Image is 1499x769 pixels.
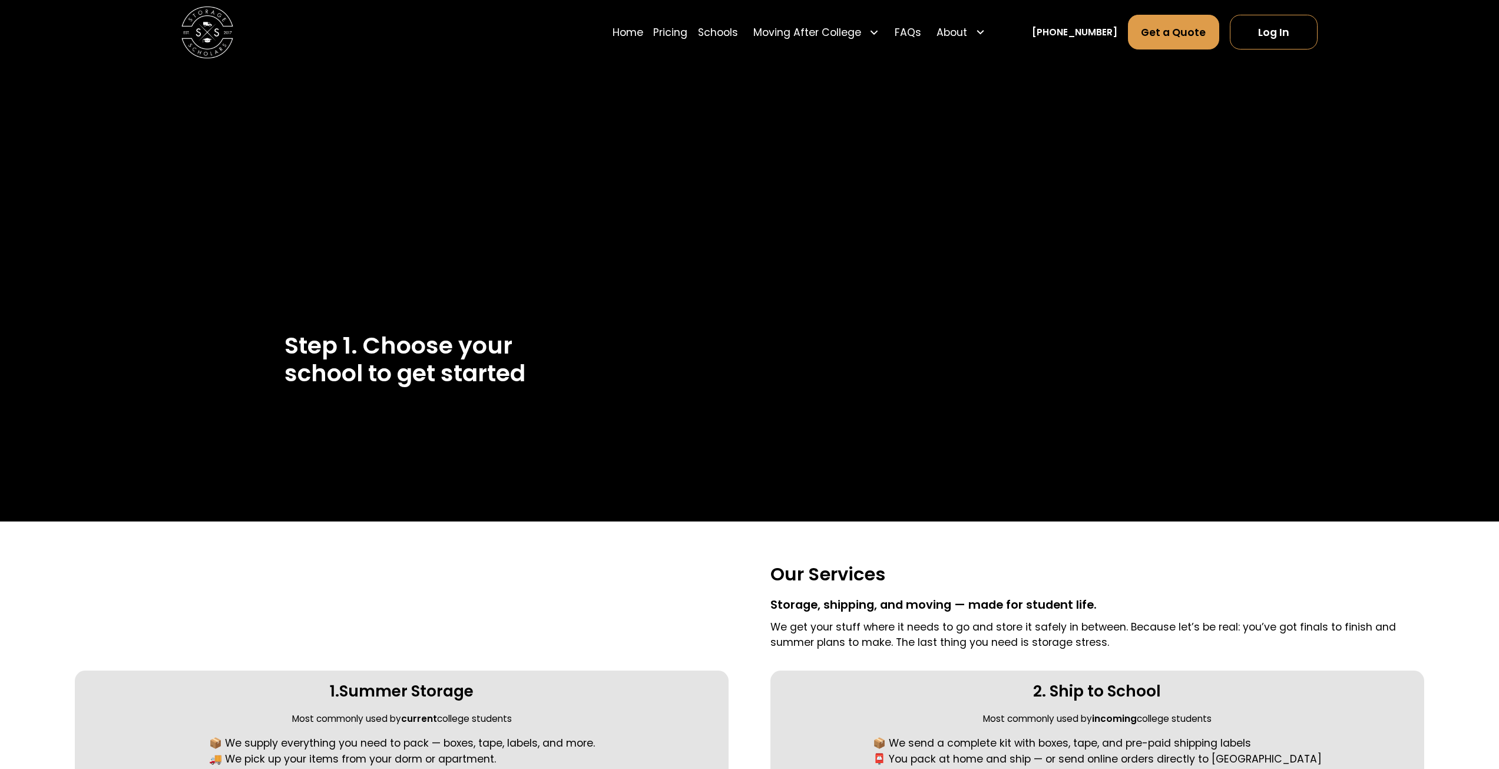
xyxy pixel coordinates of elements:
a: [PHONE_NUMBER] [1032,25,1117,39]
a: Log In [1230,15,1318,49]
div: Moving After College [753,25,861,40]
h3: Summer Storage [339,681,474,701]
div: Most commonly used by college students [983,712,1212,725]
img: Storage Scholars main logo [181,6,233,58]
a: FAQs [895,14,921,50]
strong: incoming [1092,712,1137,725]
strong: current [401,712,437,725]
div: 1. [330,681,339,701]
div: Storage, shipping, and moving — made for student life. [770,596,1424,614]
div: We get your stuff where it needs to go and store it safely in between. Because let’s be real: you... [770,619,1424,651]
h3: Our Services [770,563,1424,586]
a: Get a Quote [1128,15,1220,49]
h2: Step 1. Choose your school to get started [284,332,723,388]
a: Pricing [653,14,687,50]
div: Most commonly used by college students [292,712,512,725]
div: About [937,25,967,40]
a: Schools [698,14,738,50]
a: Home [613,14,643,50]
h3: 2. Ship to School [1033,681,1161,701]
